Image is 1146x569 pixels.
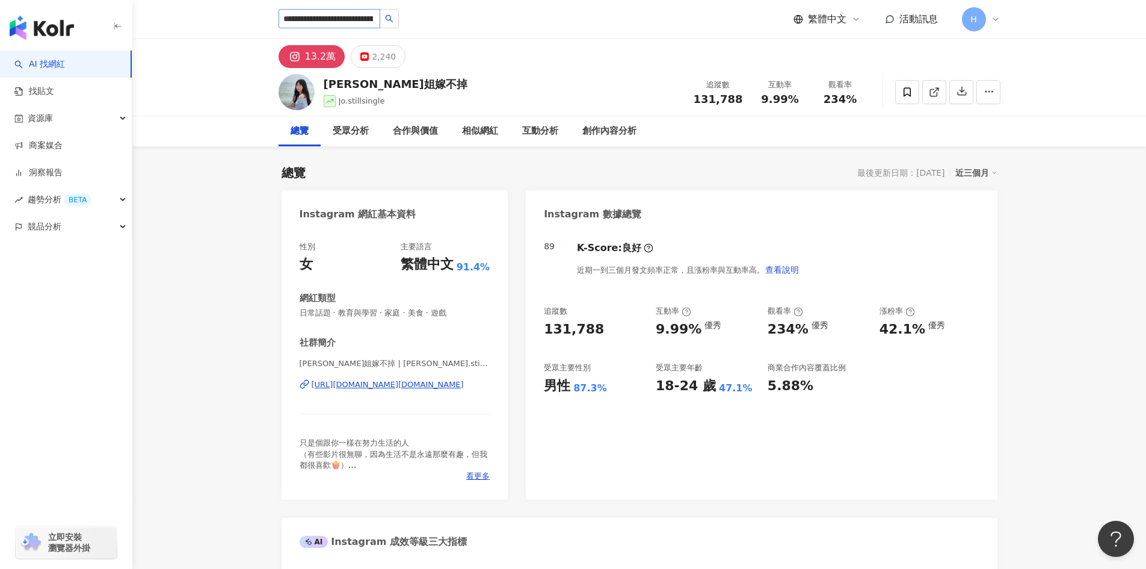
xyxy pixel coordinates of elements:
[401,255,454,274] div: 繁體中文
[64,194,91,206] div: BETA
[880,320,925,339] div: 42.1%
[300,536,328,548] div: AI
[14,86,54,98] a: 找貼文
[19,533,43,552] img: chrome extension
[279,45,345,68] button: 13.2萬
[48,532,90,553] span: 立即安裝 瀏覽器外掛
[282,164,306,181] div: 總覽
[300,337,336,349] div: 社群簡介
[768,306,803,317] div: 觀看率
[10,16,74,40] img: logo
[857,168,944,178] div: 最後更新日期：[DATE]
[544,208,641,221] div: Instagram 數據總覽
[279,74,315,110] img: KOL Avatar
[656,306,691,317] div: 互動率
[305,48,336,65] div: 13.2萬
[1098,521,1134,557] iframe: Help Scout Beacon - Open
[300,208,416,221] div: Instagram 網紅基本資料
[694,93,743,105] span: 131,788
[462,124,498,138] div: 相似網紅
[656,377,716,396] div: 18-24 歲
[970,13,977,26] span: H
[312,379,464,390] div: [URL][DOMAIN_NAME][DOMAIN_NAME]
[300,358,490,369] span: [PERSON_NAME]姐嫁不掉 | [PERSON_NAME].stillsingle
[28,186,91,213] span: 趨勢分析
[333,124,369,138] div: 受眾分析
[544,377,570,396] div: 男性
[761,93,798,105] span: 9.99%
[372,48,396,65] div: 2,240
[300,255,313,274] div: 女
[577,258,799,282] div: 近期一到三個月發文頻率正常，且漲粉率與互動率高。
[768,377,813,396] div: 5.88%
[928,320,945,330] div: 優秀
[300,241,315,252] div: 性別
[656,320,701,339] div: 9.99%
[757,79,803,91] div: 互動率
[14,167,63,179] a: 洞察報告
[300,535,467,549] div: Instagram 成效等級三大指標
[656,362,703,373] div: 受眾主要年齡
[300,308,490,319] span: 日常話題 · 教育與學習 · 家庭 · 美食 · 遊戲
[765,258,799,282] button: 查看說明
[765,265,799,275] span: 查看說明
[393,124,438,138] div: 合作與價值
[28,105,53,132] span: 資源庫
[544,320,604,339] div: 131,788
[582,124,636,138] div: 創作內容分析
[466,471,490,482] span: 看更多
[694,79,743,91] div: 追蹤數
[14,58,65,70] a: searchAI 找網紅
[544,241,555,251] div: 89
[577,241,653,255] div: K-Score :
[880,306,915,317] div: 漲粉率
[300,292,336,305] div: 網紅類型
[622,241,641,255] div: 良好
[324,76,467,92] div: [PERSON_NAME]姐嫁不掉
[824,93,857,105] span: 234%
[768,362,846,373] div: 商業合作內容覆蓋比例
[300,379,490,390] a: [URL][DOMAIN_NAME][DOMAIN_NAME]
[768,320,809,339] div: 234%
[719,382,753,395] div: 47.1%
[544,362,591,373] div: 受眾主要性別
[291,124,309,138] div: 總覽
[522,124,558,138] div: 互動分析
[351,45,405,68] button: 2,240
[544,306,567,317] div: 追蹤數
[808,13,846,26] span: 繁體中文
[899,13,938,25] span: 活動訊息
[16,526,117,559] a: chrome extension立即安裝 瀏覽器外掛
[812,320,828,330] div: 優秀
[385,14,393,23] span: search
[300,438,487,480] span: 只是個跟你一樣在努力生活的人 （有些影片很無聊，因為生活不是永遠那麼有趣，但我都很喜歡🍿） 備用帳+美食帳 @[DOMAIN_NAME]_food
[401,241,432,252] div: 主要語言
[573,382,607,395] div: 87.3%
[339,96,385,105] span: Jo.stillsingle
[14,196,23,204] span: rise
[457,261,490,274] span: 91.4%
[955,165,997,181] div: 近三個月
[704,320,721,330] div: 優秀
[28,213,61,240] span: 競品分析
[14,140,63,152] a: 商案媒合
[818,79,863,91] div: 觀看率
